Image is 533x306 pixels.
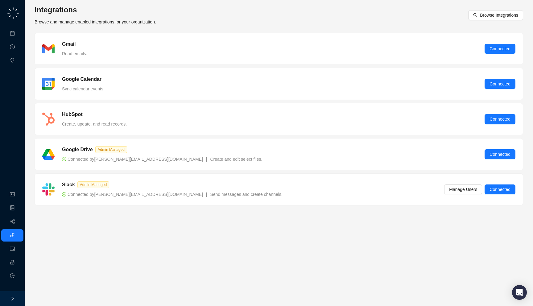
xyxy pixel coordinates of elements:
h5: Slack [62,181,75,188]
button: Connected [485,149,515,159]
span: Connected by [PERSON_NAME][EMAIL_ADDRESS][DOMAIN_NAME] [62,157,203,162]
span: | [206,192,207,197]
span: Sync calendar events. [62,86,105,91]
span: logout [10,273,15,278]
h5: Google Calendar [62,76,101,83]
span: Connected [490,81,510,87]
button: Manage Users [444,184,482,194]
span: Admin Managed [95,146,127,153]
span: right [10,296,14,301]
img: logo-small-C4UdH2pc.png [6,6,20,20]
h5: Google Drive [62,146,93,153]
span: Connected [490,116,510,122]
span: Browse Integrations [480,12,518,19]
span: Create and edit select files. [210,157,262,162]
h3: Integrations [35,5,156,15]
span: Manage Users [449,186,477,193]
span: Admin Managed [77,181,109,188]
span: check-circle [62,192,66,196]
span: Connected by [PERSON_NAME][EMAIL_ADDRESS][DOMAIN_NAME] [62,192,203,197]
img: google-drive-B8kBQk6e.png [42,149,55,160]
span: Send messages and create channels. [210,192,282,197]
span: | [206,157,207,162]
img: gmail-BGivzU6t.png [42,44,55,53]
span: Read emails. [62,51,87,56]
span: Connected [490,186,510,193]
button: Connected [485,44,515,54]
button: Browse Integrations [468,10,523,20]
img: hubspot-DkpyWjJb.png [42,113,55,126]
span: Browse and manage enabled integrations for your organization. [35,19,156,24]
img: google-calendar-CQ10Lu9x.png [42,78,55,90]
span: Connected [490,45,510,52]
span: check-circle [62,157,66,161]
h5: Gmail [62,40,76,48]
span: search [473,13,477,17]
span: Create, update, and read records. [62,122,127,126]
span: Connected [490,151,510,158]
button: Connected [485,79,515,89]
button: Connected [485,184,515,194]
button: Connected [485,114,515,124]
h5: HubSpot [62,111,83,118]
img: slack-Cn3INd-T.png [42,183,55,196]
div: Open Intercom Messenger [512,285,527,300]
